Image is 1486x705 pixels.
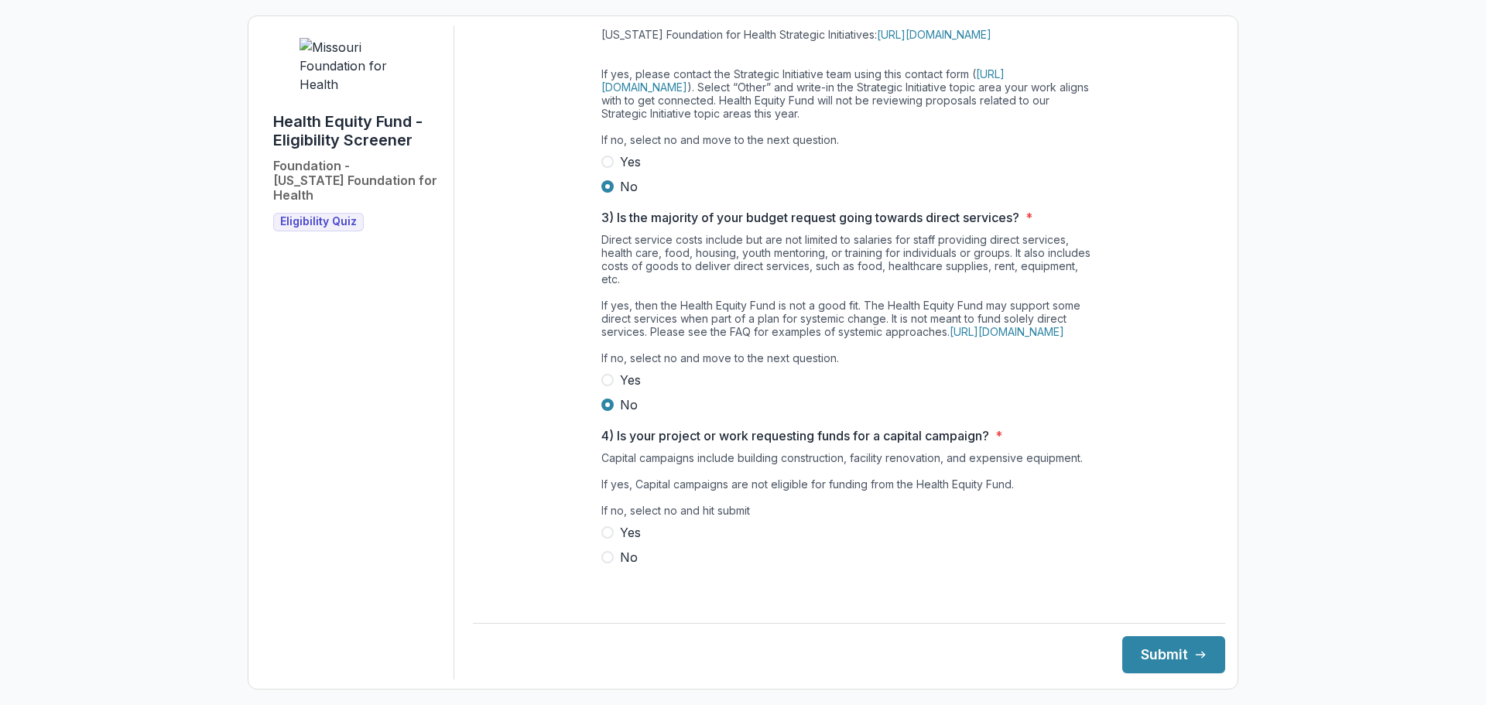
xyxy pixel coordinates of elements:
[950,325,1064,338] a: [URL][DOMAIN_NAME]
[300,38,416,94] img: Missouri Foundation for Health
[601,67,1005,94] a: [URL][DOMAIN_NAME]
[273,112,441,149] h1: Health Equity Fund - Eligibility Screener
[877,28,991,41] a: [URL][DOMAIN_NAME]
[1122,636,1225,673] button: Submit
[601,233,1097,371] div: Direct service costs include but are not limited to salaries for staff providing direct services,...
[620,523,641,542] span: Yes
[620,548,638,566] span: No
[620,152,641,171] span: Yes
[601,451,1097,523] div: Capital campaigns include building construction, facility renovation, and expensive equipment. If...
[601,208,1019,227] p: 3) Is the majority of your budget request going towards direct services?
[620,177,638,196] span: No
[601,426,989,445] p: 4) Is your project or work requesting funds for a capital campaign?
[273,159,441,204] h2: Foundation - [US_STATE] Foundation for Health
[620,395,638,414] span: No
[620,371,641,389] span: Yes
[280,215,357,228] span: Eligibility Quiz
